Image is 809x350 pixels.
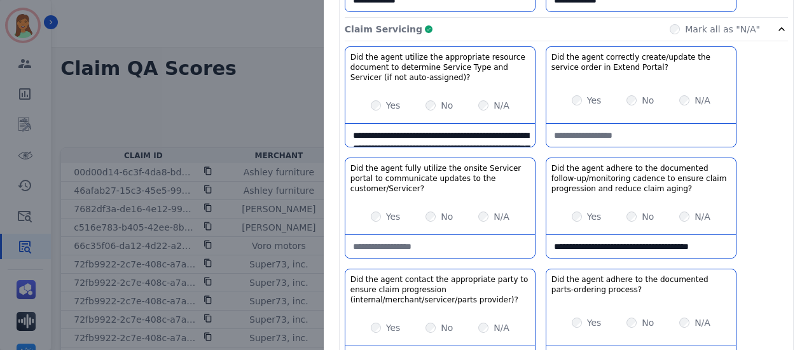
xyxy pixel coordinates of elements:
[642,210,654,223] label: No
[350,163,530,194] h3: Did the agent fully utilize the onsite Servicer portal to communicate updates to the customer/Ser...
[386,99,401,112] label: Yes
[494,99,509,112] label: N/A
[587,94,602,107] label: Yes
[441,210,453,223] label: No
[695,316,710,329] label: N/A
[695,210,710,223] label: N/A
[386,321,401,334] label: Yes
[642,94,654,107] label: No
[551,163,731,194] h3: Did the agent adhere to the documented follow-up/monitoring cadence to ensure claim progression a...
[494,210,509,223] label: N/A
[350,52,530,83] h3: Did the agent utilize the appropriate resource document to determine Service Type and Servicer (i...
[685,23,760,36] label: Mark all as "N/A"
[386,210,401,223] label: Yes
[587,210,602,223] label: Yes
[350,274,530,305] h3: Did the agent contact the appropriate party to ensure claim progression (internal/merchant/servic...
[494,321,509,334] label: N/A
[642,316,654,329] label: No
[441,99,453,112] label: No
[441,321,453,334] label: No
[587,316,602,329] label: Yes
[551,274,731,295] h3: Did the agent adhere to the documented parts-ordering process?
[345,23,422,36] p: Claim Servicing
[695,94,710,107] label: N/A
[551,52,731,72] h3: Did the agent correctly create/update the service order in Extend Portal?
